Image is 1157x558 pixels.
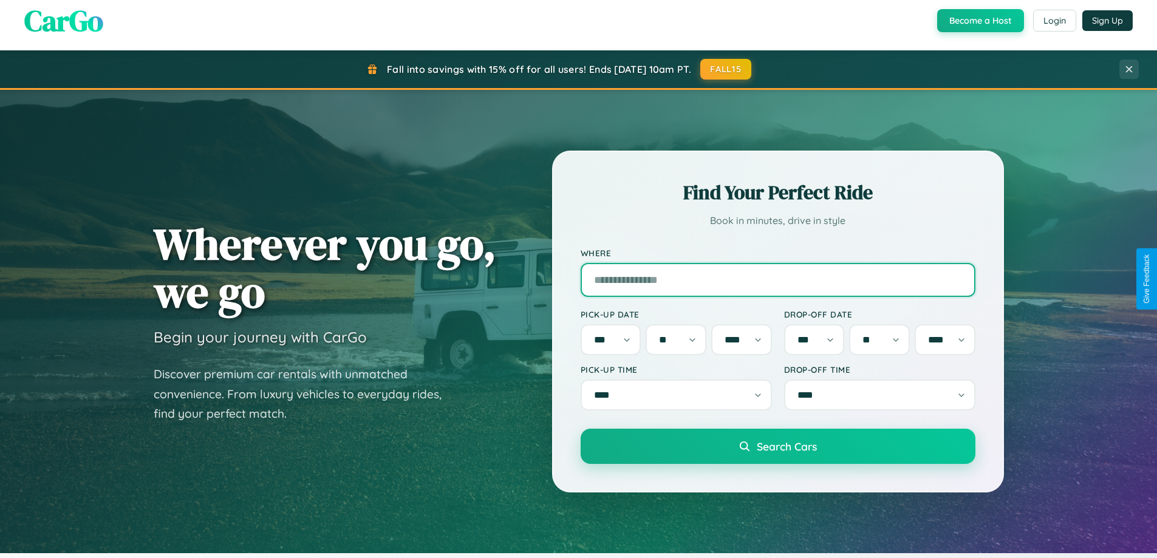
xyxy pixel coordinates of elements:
h2: Find Your Perfect Ride [581,179,975,206]
div: Give Feedback [1142,254,1151,304]
button: Sign Up [1082,10,1133,31]
span: Fall into savings with 15% off for all users! Ends [DATE] 10am PT. [387,63,691,75]
h3: Begin your journey with CarGo [154,328,367,346]
p: Discover premium car rentals with unmatched convenience. From luxury vehicles to everyday rides, ... [154,364,457,424]
span: CarGo [24,1,103,41]
label: Where [581,248,975,258]
button: Login [1033,10,1076,32]
label: Pick-up Time [581,364,772,375]
label: Drop-off Date [784,309,975,319]
button: Become a Host [937,9,1024,32]
h1: Wherever you go, we go [154,220,496,316]
button: Search Cars [581,429,975,464]
label: Drop-off Time [784,364,975,375]
label: Pick-up Date [581,309,772,319]
span: Search Cars [757,440,817,453]
p: Book in minutes, drive in style [581,212,975,230]
button: FALL15 [700,59,751,80]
